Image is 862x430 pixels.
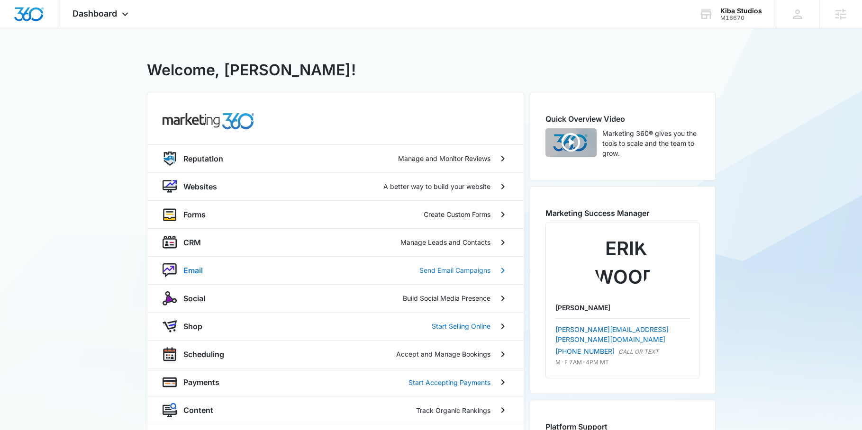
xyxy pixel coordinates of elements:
[163,319,177,333] img: shopApp
[147,59,356,81] h1: Welcome, [PERSON_NAME]!
[163,113,254,129] img: common.products.marketing.title
[163,263,177,278] img: nurture
[163,152,177,166] img: reputation
[73,9,117,18] span: Dashboard
[183,293,205,304] p: Social
[545,207,700,219] h2: Marketing Success Manager
[555,346,615,356] a: [PHONE_NUMBER]
[147,396,524,424] a: contentContentTrack Organic Rankings
[163,179,177,194] img: website
[432,321,490,331] p: Start Selling Online
[147,200,524,228] a: formsFormsCreate Custom Forms
[400,237,490,247] p: Manage Leads and Contacts
[147,256,524,284] a: nurtureEmailSend Email Campaigns
[183,404,213,416] p: Content
[720,7,762,15] div: account name
[163,235,177,250] img: crm
[408,377,490,387] p: Start Accepting Payments
[424,209,490,219] p: Create Custom Forms
[147,144,524,172] a: reputationReputationManage and Monitor Reviews
[555,325,669,343] a: [PERSON_NAME][EMAIL_ADDRESS][PERSON_NAME][DOMAIN_NAME]
[618,348,659,356] p: CALL OR TEXT
[594,234,651,291] img: Erik Woods
[602,128,700,158] p: Marketing 360® gives you the tools to scale and the team to grow.
[396,349,490,359] p: Accept and Manage Bookings
[147,284,524,312] a: socialSocialBuild Social Media Presence
[403,293,490,303] p: Build Social Media Presence
[183,321,202,332] p: Shop
[545,113,700,125] h2: Quick Overview Video
[419,265,490,275] p: Send Email Campaigns
[383,181,490,191] p: A better way to build your website
[555,303,690,313] p: [PERSON_NAME]
[163,291,177,305] img: social
[163,207,177,222] img: forms
[183,237,201,248] p: CRM
[183,349,224,360] p: Scheduling
[147,228,524,256] a: crmCRMManage Leads and Contacts
[147,368,524,396] a: paymentsPaymentsStart Accepting Payments
[147,312,524,340] a: shopAppShopStart Selling Online
[163,347,177,362] img: scheduling
[398,153,490,163] p: Manage and Monitor Reviews
[163,403,177,417] img: content
[416,405,490,415] p: Track Organic Rankings
[183,153,223,164] p: Reputation
[183,376,219,388] p: Payments
[163,375,177,389] img: payments
[555,358,690,367] p: M-F 7AM-4PM MT
[545,128,597,157] img: Quick Overview Video
[183,181,217,192] p: Websites
[147,340,524,368] a: schedulingSchedulingAccept and Manage Bookings
[147,172,524,200] a: websiteWebsitesA better way to build your website
[183,265,203,276] p: Email
[183,209,206,220] p: Forms
[720,15,762,21] div: account id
